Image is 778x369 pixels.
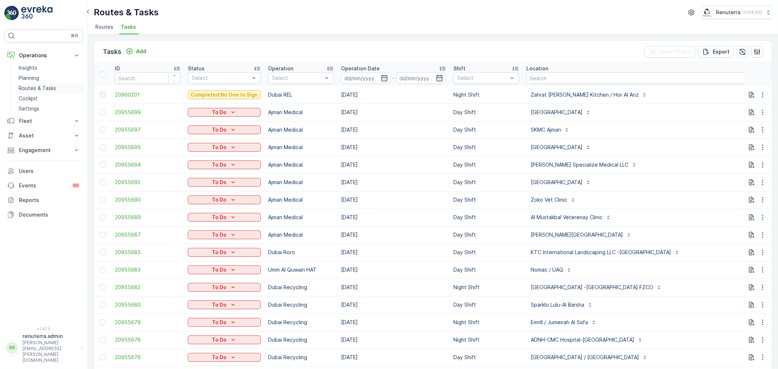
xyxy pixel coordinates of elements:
button: SKMC Ajman [526,124,574,136]
button: Sparklo Lulu-Al Barsha [526,299,597,311]
p: [GEOGRAPHIC_DATA] / [GEOGRAPHIC_DATA] [531,354,639,361]
td: Day Shift [450,226,523,244]
p: [GEOGRAPHIC_DATA] [531,109,582,116]
td: [DATE] [337,121,450,139]
td: Night Shift [450,331,523,349]
span: 20955678 [115,336,181,343]
div: Toggle Row Selected [100,144,106,150]
td: Ajman Medical [264,226,337,244]
td: Day Shift [450,156,523,174]
div: Toggle Row Selected [100,284,106,290]
p: [GEOGRAPHIC_DATA] [531,144,582,151]
a: 20955689 [115,214,181,221]
button: To Do [188,335,261,344]
p: To Do [212,301,227,308]
button: To Do [188,265,261,274]
button: Clear Filters [645,46,695,58]
button: [GEOGRAPHIC_DATA] [526,106,596,118]
img: Screenshot_2024-07-26_at_13.33.01.png [702,8,713,16]
td: Day Shift [450,139,523,156]
p: Routes & Tasks [19,85,56,92]
p: Location [526,65,548,72]
p: Operation [268,65,293,72]
td: Dubai REL [264,86,337,104]
button: ADNH-CMC Hospital-[GEOGRAPHIC_DATA] [526,334,647,346]
a: 20955690 [115,196,181,203]
td: Dubai Recycling [264,349,337,366]
div: Toggle Row Selected [100,127,106,133]
button: [GEOGRAPHIC_DATA] / [GEOGRAPHIC_DATA] [526,351,652,363]
td: [DATE] [337,86,450,104]
p: Zahrat [PERSON_NAME] Kitchen / Hor Al Anz [531,91,639,98]
p: KTC International Landscaping LLC -[GEOGRAPHIC_DATA] [531,249,671,256]
p: Routes & Tasks [94,7,159,18]
p: Al Mustakbal Veterenay Clinic [531,214,603,221]
td: Ajman Medical [264,174,337,191]
button: Asset [4,128,83,143]
p: Select [192,74,249,82]
div: Toggle Row Selected [100,179,106,185]
span: 20955694 [115,161,181,168]
p: To Do [212,336,227,343]
td: [DATE] [337,209,450,226]
td: Ajman Medical [264,156,337,174]
button: To Do [188,248,261,257]
div: Toggle Row Selected [100,337,106,343]
button: Renuterra(+04:00) [702,6,772,19]
a: 20955685 [115,249,181,256]
p: Add [136,48,146,55]
td: Ajman Medical [264,139,337,156]
button: To Do [188,195,261,204]
p: Settings [19,105,39,112]
input: dd/mm/yyyy [341,72,391,84]
span: v 1.47.3 [4,327,83,331]
p: Sparklo Lulu-Al Barsha [531,301,584,308]
p: To Do [212,161,227,168]
div: Toggle Row Selected [100,319,106,325]
p: Zoko Vet Clinic [531,196,567,203]
p: - [392,74,395,82]
p: To Do [212,354,227,361]
button: Fleet [4,114,83,128]
a: 20955687 [115,231,181,238]
span: Routes [95,23,113,31]
button: [GEOGRAPHIC_DATA] [526,176,596,188]
p: SKMC Ajman [531,126,561,133]
p: Asset [19,132,69,139]
p: To Do [212,196,227,203]
button: Add [123,47,149,56]
td: Dubai Recycling [264,331,337,349]
button: To Do [188,230,261,239]
button: To Do [188,178,261,187]
input: dd/mm/yyyy [396,72,446,84]
td: [DATE] [337,261,450,279]
p: Nomac / UAQ [531,266,563,273]
button: To Do [188,160,261,169]
td: [DATE] [337,156,450,174]
span: 20955680 [115,301,181,308]
p: To Do [212,126,227,133]
p: Reports [19,197,80,204]
button: Emrill / Jumeirah Al Safa [526,316,601,328]
a: 20955699 [115,109,181,116]
td: [DATE] [337,244,450,261]
p: Planning [19,74,39,82]
p: Export [713,48,729,55]
button: Zoko Vet Clinic [526,194,580,206]
p: Users [19,167,80,175]
button: Completed No One to Sign [188,90,261,99]
td: Dubai Roro [264,244,337,261]
input: Search [115,72,181,84]
td: Night Shift [450,314,523,331]
button: To Do [188,213,261,222]
div: Toggle Row Selected [100,232,106,238]
div: Toggle Row Selected [100,197,106,203]
p: Cockpit [19,95,38,102]
button: To Do [188,125,261,134]
span: 20955683 [115,266,181,273]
